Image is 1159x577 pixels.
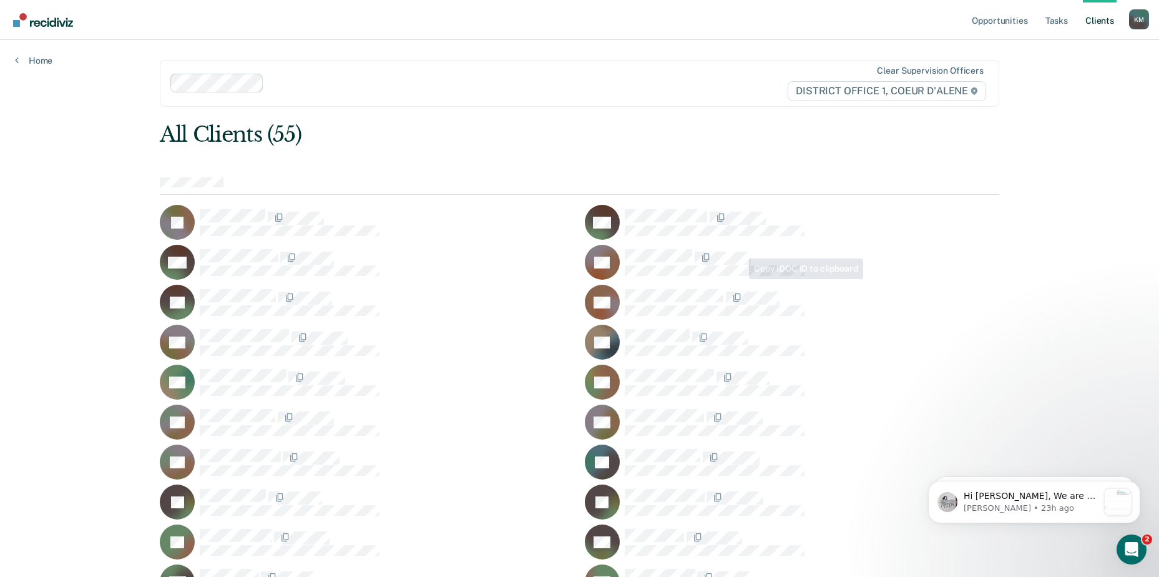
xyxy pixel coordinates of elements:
span: DISTRICT OFFICE 1, COEUR D'ALENE [788,81,986,101]
div: All Clients (55) [160,122,831,147]
img: Recidiviz [13,13,73,27]
div: K M [1129,9,1149,29]
span: 2 [1142,535,1152,545]
button: Profile dropdown button [1129,9,1149,29]
div: Clear supervision officers [877,66,983,76]
iframe: Intercom live chat [1117,535,1147,565]
iframe: Intercom notifications message [909,456,1159,543]
a: Home [15,55,52,66]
